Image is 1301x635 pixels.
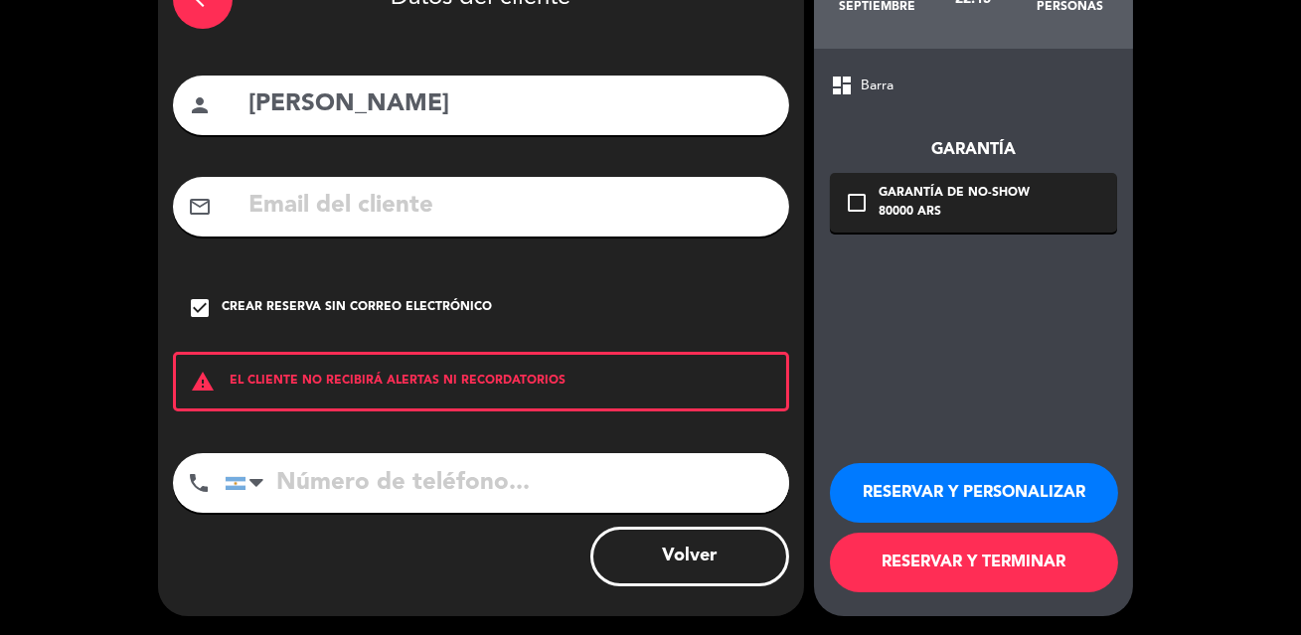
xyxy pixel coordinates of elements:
[246,186,774,227] input: Email del cliente
[173,352,789,411] div: EL CLIENTE NO RECIBIRÁ ALERTAS NI RECORDATORIOS
[845,191,869,215] i: check_box_outline_blank
[188,296,212,320] i: check_box
[879,203,1030,223] div: 80000 ARS
[861,75,894,97] span: Barra
[188,195,212,219] i: mail_outline
[830,137,1117,163] div: Garantía
[879,184,1030,204] div: Garantía de no-show
[222,298,492,318] div: Crear reserva sin correo electrónico
[188,93,212,117] i: person
[225,453,789,513] input: Número de teléfono...
[176,370,230,394] i: warning
[226,454,271,512] div: Argentina: +54
[830,463,1118,523] button: RESERVAR Y PERSONALIZAR
[590,527,789,586] button: Volver
[830,533,1118,592] button: RESERVAR Y TERMINAR
[246,84,774,125] input: Nombre del cliente
[830,74,854,97] span: dashboard
[187,471,211,495] i: phone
